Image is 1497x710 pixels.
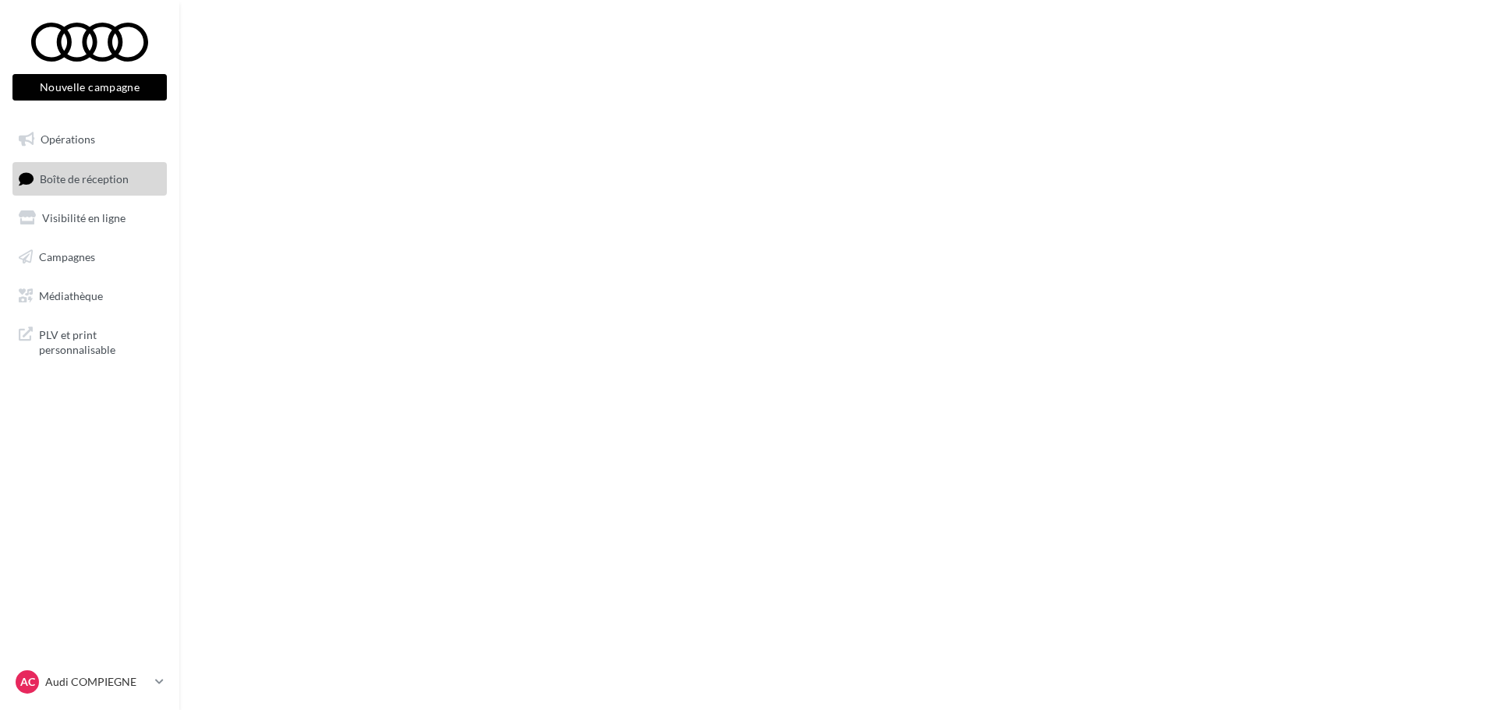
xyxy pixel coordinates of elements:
[9,318,170,364] a: PLV et print personnalisable
[20,674,35,690] span: AC
[12,667,167,697] a: AC Audi COMPIEGNE
[45,674,149,690] p: Audi COMPIEGNE
[40,171,129,185] span: Boîte de réception
[9,241,170,274] a: Campagnes
[9,162,170,196] a: Boîte de réception
[9,202,170,235] a: Visibilité en ligne
[9,123,170,156] a: Opérations
[12,74,167,101] button: Nouvelle campagne
[39,250,95,263] span: Campagnes
[42,211,126,224] span: Visibilité en ligne
[39,288,103,302] span: Médiathèque
[9,280,170,313] a: Médiathèque
[39,324,161,358] span: PLV et print personnalisable
[41,132,95,146] span: Opérations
